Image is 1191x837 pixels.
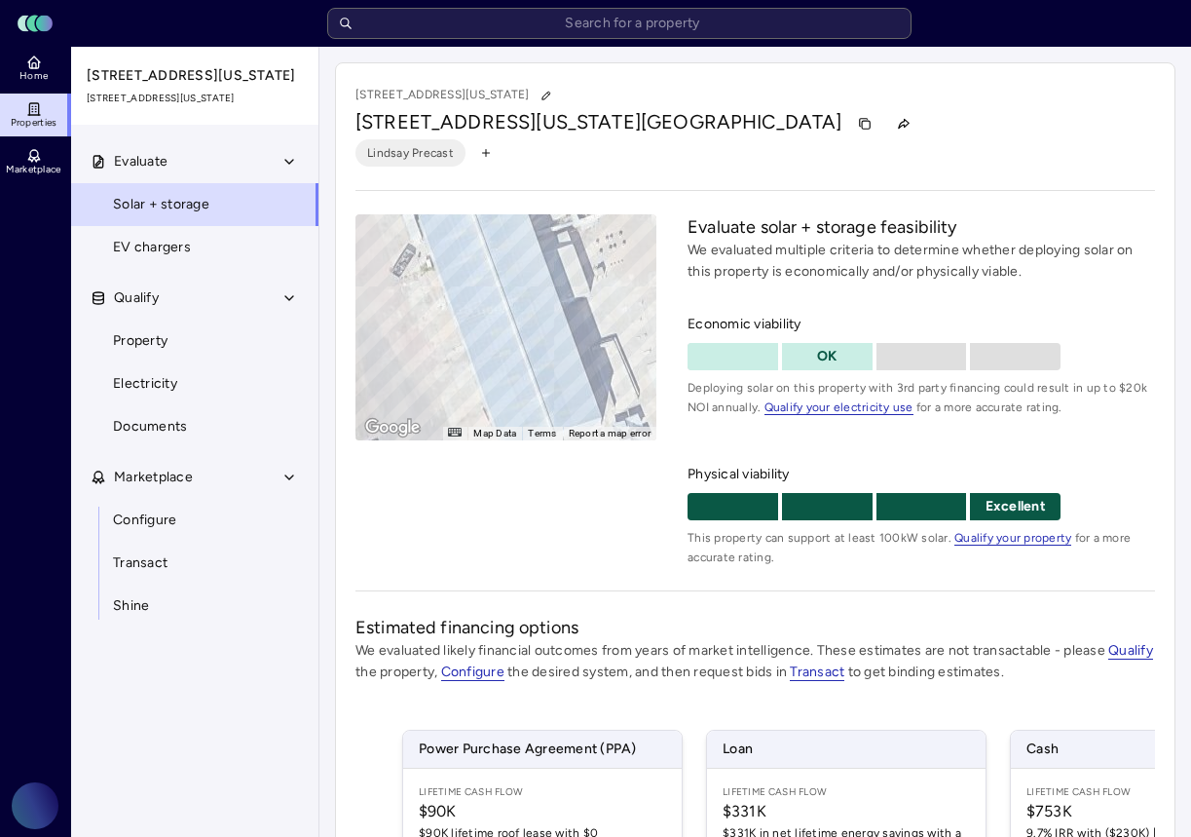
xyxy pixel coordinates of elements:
h2: Evaluate solar + storage feasibility [688,214,1155,240]
span: Qualify your property [954,531,1071,546]
a: Configure [441,664,504,680]
span: Deploying solar on this property with 3rd party financing could result in up to $20k NOI annually... [688,378,1155,417]
span: Marketplace [6,164,60,175]
a: Documents [70,405,319,448]
span: Transact [790,664,844,681]
a: Configure [70,499,319,542]
a: Shine [70,585,319,628]
input: Search for a property [327,8,912,39]
a: Qualify [1108,642,1153,659]
span: Solar + storage [113,194,209,215]
span: Qualify [114,287,159,309]
span: Properties [11,117,57,129]
h2: Estimated financing options [355,615,1155,640]
span: Physical viability [688,464,1155,485]
span: Configure [113,510,176,531]
span: Shine [113,595,149,617]
button: Marketplace [71,456,320,499]
p: [STREET_ADDRESS][US_STATE] [355,83,559,108]
span: Lifetime Cash Flow [419,784,666,800]
a: Open this area in Google Maps (opens a new window) [360,415,425,440]
a: Report a map error [569,428,651,438]
span: Marketplace [114,467,193,488]
p: OK [782,346,873,367]
span: Transact [113,552,167,574]
span: Property [113,330,167,352]
span: Loan [707,731,986,768]
button: Evaluate [71,140,320,183]
span: Evaluate [114,151,167,172]
span: Qualify [1108,642,1153,660]
img: Google [360,415,425,440]
a: EV chargers [70,226,319,269]
a: Transact [790,664,844,680]
span: This property can support at least 100kW solar. for a more accurate rating. [688,528,1155,567]
span: $331K [723,800,970,823]
button: Map Data [473,427,516,440]
button: Lindsay Precast [355,139,465,167]
span: EV chargers [113,237,191,258]
span: $90K [419,800,666,823]
span: Home [19,70,48,82]
span: Lifetime Cash Flow [723,784,970,800]
span: Lindsay Precast [367,143,454,163]
a: Electricity [70,362,319,405]
span: [STREET_ADDRESS][US_STATE] [87,91,305,106]
a: Qualify your electricity use [764,400,913,414]
span: Power Purchase Agreement (PPA) [403,731,682,768]
span: Documents [113,416,187,438]
p: Excellent [970,496,1061,517]
a: Qualify your property [954,531,1071,545]
a: Property [70,320,319,362]
button: Keyboard shortcuts [448,428,462,437]
span: Electricity [113,373,177,395]
span: Configure [441,664,504,681]
span: Qualify your electricity use [764,400,913,415]
p: We evaluated multiple criteria to determine whether deploying solar on this property is economica... [688,240,1155,283]
span: [STREET_ADDRESS] [355,110,536,133]
span: [US_STATE][GEOGRAPHIC_DATA] [536,110,841,133]
a: Solar + storage [70,183,319,226]
a: Terms [528,428,556,438]
span: [STREET_ADDRESS][US_STATE] [87,65,305,87]
a: Transact [70,542,319,585]
button: Qualify [71,277,320,320]
span: Economic viability [688,314,1155,335]
p: We evaluated likely financial outcomes from years of market intelligence. These estimates are not... [355,640,1155,683]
